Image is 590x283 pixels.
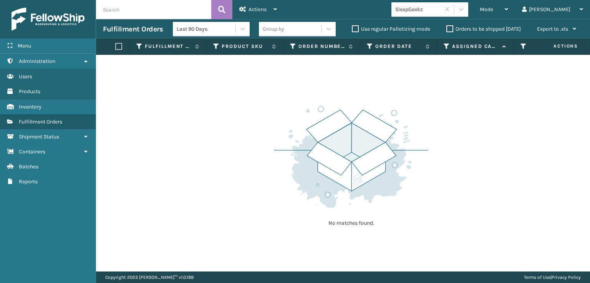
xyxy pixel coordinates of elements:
span: Containers [19,148,45,155]
span: Users [19,73,32,80]
span: Administration [19,58,55,64]
div: SleepGeekz [395,5,441,13]
div: | [524,271,581,283]
label: Fulfillment Order Id [145,43,191,50]
a: Privacy Policy [552,275,581,280]
label: Product SKU [222,43,268,50]
h3: Fulfillment Orders [103,25,163,34]
span: Actions [529,40,583,53]
label: Order Date [375,43,422,50]
span: Actions [249,6,267,13]
span: Menu [18,43,31,49]
span: Reports [19,178,38,185]
p: Copyright 2023 [PERSON_NAME]™ v 1.0.188 [105,271,194,283]
span: Export to .xls [537,26,568,32]
label: Assigned Carrier Service [452,43,499,50]
img: logo [12,8,85,31]
span: Inventory [19,104,41,110]
label: Use regular Palletizing mode [352,26,430,32]
div: Group by [263,25,284,33]
span: Products [19,88,40,95]
label: Order Number [298,43,345,50]
label: Orders to be shipped [DATE] [446,26,521,32]
span: Shipment Status [19,133,59,140]
span: Mode [480,6,493,13]
span: Fulfillment Orders [19,118,62,125]
span: Batches [19,163,38,170]
a: Terms of Use [524,275,550,280]
div: Last 90 Days [177,25,236,33]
